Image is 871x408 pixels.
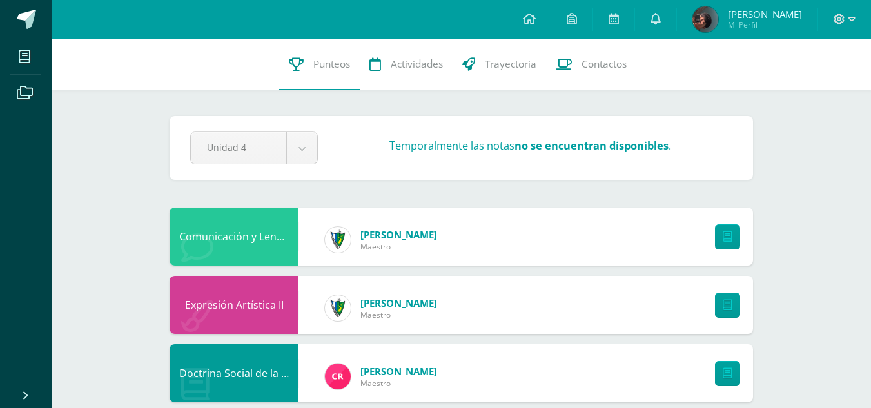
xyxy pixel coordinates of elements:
[170,276,298,334] div: Expresión Artística II
[360,365,437,378] span: [PERSON_NAME]
[191,132,317,164] a: Unidad 4
[360,296,437,309] span: [PERSON_NAME]
[485,57,536,71] span: Trayectoria
[325,295,351,321] img: 9f174a157161b4ddbe12118a61fed988.png
[389,139,671,153] h3: Temporalmente las notas .
[279,39,360,90] a: Punteos
[170,344,298,402] div: Doctrina Social de la Iglesia
[546,39,636,90] a: Contactos
[453,39,546,90] a: Trayectoria
[360,228,437,241] span: [PERSON_NAME]
[170,208,298,266] div: Comunicación y Lenguaje L3 Inglés
[325,364,351,389] img: 866c3f3dc5f3efb798120d7ad13644d9.png
[728,19,802,30] span: Mi Perfil
[360,378,437,389] span: Maestro
[325,227,351,253] img: 9f174a157161b4ddbe12118a61fed988.png
[391,57,443,71] span: Actividades
[582,57,627,71] span: Contactos
[313,57,350,71] span: Punteos
[360,39,453,90] a: Actividades
[728,8,802,21] span: [PERSON_NAME]
[360,241,437,252] span: Maestro
[360,309,437,320] span: Maestro
[692,6,718,32] img: 6ec9e2f86f1f33a9c28bb0b5bc64a6c0.png
[207,132,270,162] span: Unidad 4
[514,139,669,153] strong: no se encuentran disponibles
